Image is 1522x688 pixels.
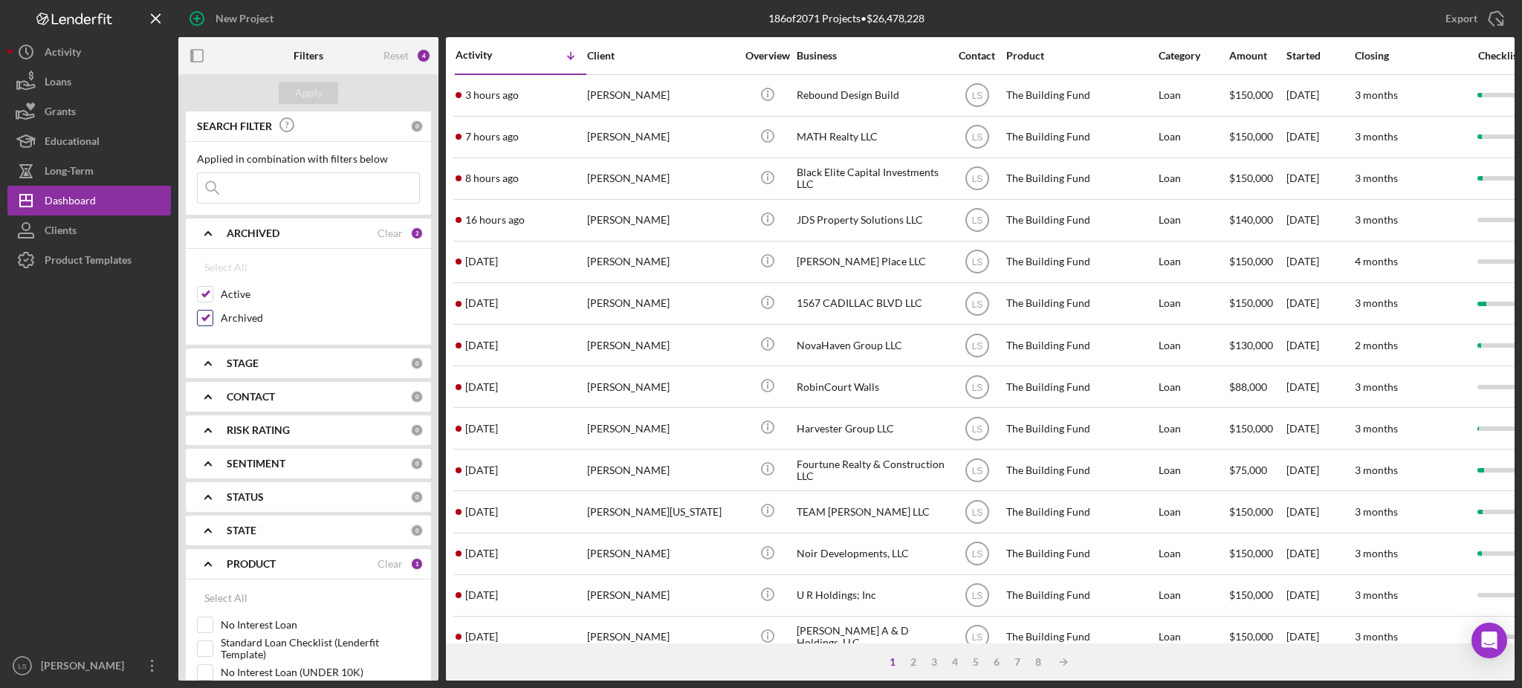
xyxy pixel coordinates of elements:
div: 3 [924,656,945,668]
div: 4 [945,656,965,668]
div: Category [1159,50,1228,62]
text: LS [971,632,982,643]
b: RISK RATING [227,424,290,436]
div: Loan [1159,159,1228,198]
div: Black Elite Capital Investments LLC [797,159,945,198]
text: LS [971,257,982,267]
div: [PERSON_NAME] Place LLC [797,242,945,282]
text: LS [971,215,982,226]
div: Loan [1159,617,1228,657]
text: LS [971,549,982,559]
div: Grants [45,97,76,130]
div: [DATE] [1286,450,1353,490]
div: Reset [383,50,409,62]
div: 2 [903,656,924,668]
div: Select All [204,253,247,282]
div: The Building Fund [1006,159,1155,198]
text: LS [971,423,982,434]
label: Standard Loan Checklist (Lenderfit Template) [221,641,420,656]
div: Activity [45,37,81,71]
div: [DATE] [1286,492,1353,531]
text: LS [971,340,982,351]
text: LS [18,662,27,670]
time: 2025-08-10 01:38 [465,256,498,267]
div: 8 [1028,656,1049,668]
button: Select All [197,253,255,282]
time: 3 months [1355,505,1398,518]
div: [DATE] [1286,617,1353,657]
div: [PERSON_NAME] [587,201,736,240]
div: The Building Fund [1006,284,1155,323]
b: ARCHIVED [227,227,279,239]
div: [PERSON_NAME] [587,284,736,323]
div: Amount [1229,50,1285,62]
div: The Building Fund [1006,367,1155,406]
div: Loan [1159,367,1228,406]
div: 0 [410,390,424,403]
div: Activity [456,49,521,61]
button: Dashboard [7,186,171,215]
div: [DATE] [1286,325,1353,365]
div: MATH Realty LLC [797,117,945,157]
text: LS [971,465,982,476]
button: Long-Term [7,156,171,186]
div: Loan [1159,409,1228,448]
button: Educational [7,126,171,156]
button: LS[PERSON_NAME] [7,651,171,681]
b: STATUS [227,491,264,503]
div: Overview [739,50,795,62]
div: Loan [1159,117,1228,157]
div: Loan [1159,450,1228,490]
button: Clients [7,215,171,245]
div: Loan [1159,325,1228,365]
text: LS [971,91,982,101]
div: [DATE] [1286,117,1353,157]
time: 2025-08-08 23:36 [465,297,498,309]
a: Activity [7,37,171,67]
time: 2025-08-06 18:20 [465,506,498,518]
time: 2025-08-11 16:54 [465,89,519,101]
time: 2025-08-11 12:40 [465,131,519,143]
div: 0 [410,357,424,370]
div: The Building Fund [1006,409,1155,448]
time: 2 months [1355,339,1398,351]
div: [PERSON_NAME] [587,576,736,615]
time: 3 months [1355,547,1398,559]
time: 2025-08-07 17:10 [465,381,498,393]
div: The Building Fund [1006,117,1155,157]
div: 0 [410,457,424,470]
div: Loan [1159,201,1228,240]
b: STATE [227,525,256,536]
div: JDS Property Solutions LLC [797,201,945,240]
text: LS [971,382,982,392]
text: LS [971,299,982,309]
time: 2025-08-11 03:45 [465,214,525,226]
div: [PERSON_NAME] [587,534,736,574]
time: 3 months [1355,422,1398,435]
div: $150,000 [1229,617,1285,657]
time: 3 months [1355,588,1398,601]
label: No Interest Loan [221,617,420,632]
div: Product Templates [45,245,132,279]
div: 6 [986,656,1007,668]
div: 2 [410,227,424,240]
b: Filters [294,50,323,62]
div: $150,000 [1229,284,1285,323]
div: Noir Developments, LLC [797,534,945,574]
div: Loans [45,67,71,100]
div: [PERSON_NAME] [587,367,736,406]
time: 2025-08-06 01:26 [465,631,498,643]
button: Apply [279,82,338,104]
div: [DATE] [1286,284,1353,323]
div: Started [1286,50,1353,62]
div: The Building Fund [1006,242,1155,282]
div: $150,000 [1229,159,1285,198]
div: Open Intercom Messenger [1471,623,1507,658]
div: TEAM [PERSON_NAME] LLC [797,492,945,531]
time: 2025-08-06 09:24 [465,589,498,601]
div: [PERSON_NAME] [37,651,134,684]
div: The Building Fund [1006,492,1155,531]
div: RobinCourt Walls [797,367,945,406]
